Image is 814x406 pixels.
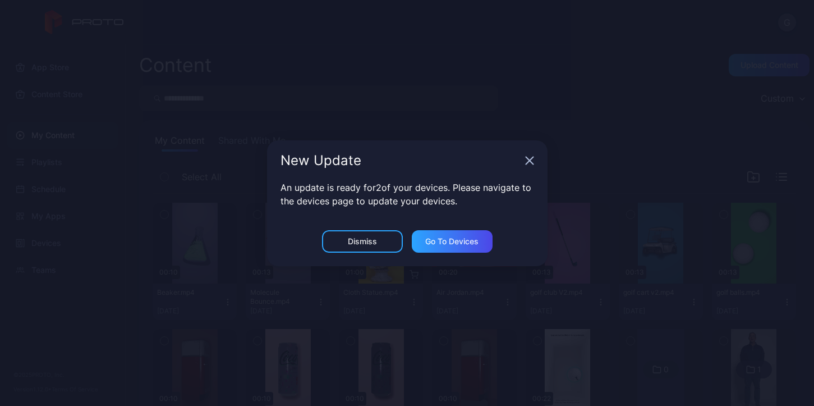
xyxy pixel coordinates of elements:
[412,230,493,253] button: Go to devices
[280,154,521,167] div: New Update
[348,237,377,246] div: Dismiss
[322,230,403,253] button: Dismiss
[425,237,479,246] div: Go to devices
[280,181,534,208] p: An update is ready for 2 of your devices. Please navigate to the devices page to update your devi...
